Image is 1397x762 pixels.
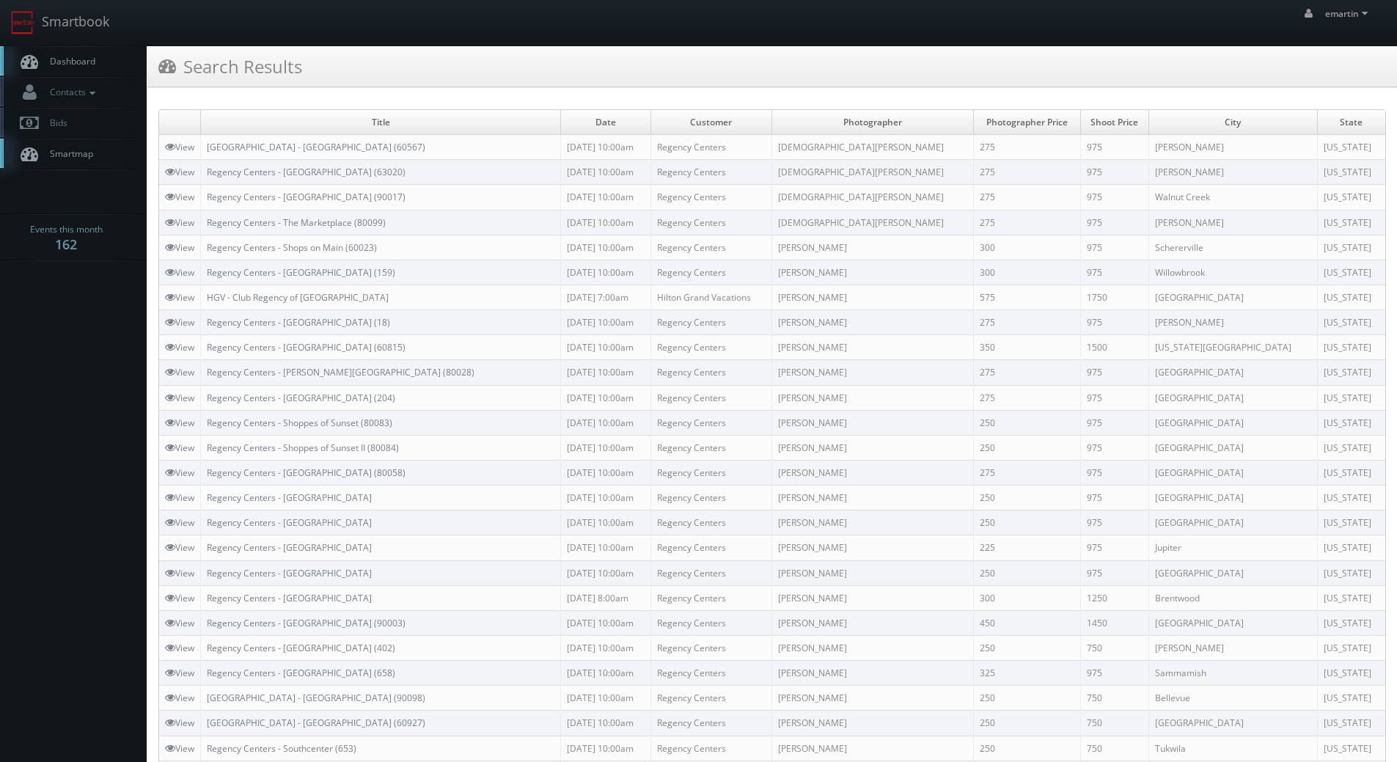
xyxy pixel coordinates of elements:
td: [DATE] 10:00am [561,635,651,660]
td: Regency Centers [650,435,771,460]
td: [PERSON_NAME] [771,260,974,285]
a: Regency Centers - [GEOGRAPHIC_DATA] (60815) [207,341,406,353]
a: Regency Centers - [GEOGRAPHIC_DATA] (80058) [207,466,406,479]
td: Regency Centers [650,210,771,235]
a: View [165,191,194,203]
td: Regency Centers [650,260,771,285]
a: View [165,617,194,629]
a: Regency Centers - Shoppes of Sunset (80083) [207,417,392,429]
td: [GEOGRAPHIC_DATA] [1148,285,1317,309]
td: 250 [974,736,1080,761]
td: Regency Centers [650,535,771,560]
td: [DATE] 10:00am [561,260,651,285]
td: Schererville [1148,235,1317,260]
td: 975 [1080,210,1148,235]
td: [US_STATE] [1317,686,1385,711]
a: View [165,141,194,153]
td: [PERSON_NAME] [1148,160,1317,185]
td: State [1317,110,1385,135]
td: Regency Centers [650,185,771,210]
a: View [165,216,194,229]
td: Jupiter [1148,535,1317,560]
td: Bellevue [1148,686,1317,711]
td: 250 [974,410,1080,435]
span: Bids [43,117,67,129]
a: Regency Centers - Shoppes of Sunset II (80084) [207,442,399,454]
td: Regency Centers [650,310,771,335]
td: [DATE] 10:00am [561,335,651,360]
td: [US_STATE] [1317,711,1385,736]
td: [US_STATE] [1317,510,1385,535]
td: [US_STATE] [1317,310,1385,335]
a: Regency Centers - Southcenter (653) [207,742,356,755]
a: Regency Centers - [GEOGRAPHIC_DATA] (658) [207,667,395,679]
td: [US_STATE] [1317,535,1385,560]
td: 975 [1080,510,1148,535]
td: Photographer Price [974,110,1080,135]
td: [PERSON_NAME] [771,486,974,510]
a: Regency Centers - [GEOGRAPHIC_DATA] (159) [207,266,395,279]
a: View [165,642,194,654]
a: View [165,241,194,254]
td: Regency Centers [650,410,771,435]
a: [GEOGRAPHIC_DATA] - [GEOGRAPHIC_DATA] (60567) [207,141,425,153]
td: [DATE] 10:00am [561,385,651,410]
td: Regency Centers [650,510,771,535]
td: Sammamish [1148,661,1317,686]
td: [GEOGRAPHIC_DATA] [1148,610,1317,635]
td: 750 [1080,635,1148,660]
td: [PERSON_NAME] [771,711,974,736]
a: Regency Centers - The Marketplace (80099) [207,216,386,229]
a: Regency Centers - [GEOGRAPHIC_DATA] (204) [207,392,395,404]
td: 250 [974,435,1080,460]
span: emartin [1325,7,1372,20]
a: View [165,592,194,604]
td: [GEOGRAPHIC_DATA] [1148,385,1317,410]
td: Photographer [771,110,974,135]
td: Regency Centers [650,736,771,761]
td: City [1148,110,1317,135]
td: [PERSON_NAME] [771,285,974,309]
td: Willowbrook [1148,260,1317,285]
td: 250 [974,560,1080,585]
td: [GEOGRAPHIC_DATA] [1148,560,1317,585]
td: 275 [974,185,1080,210]
td: [US_STATE] [1317,160,1385,185]
td: [DEMOGRAPHIC_DATA][PERSON_NAME] [771,160,974,185]
td: [DATE] 8:00am [561,585,651,610]
td: Regency Centers [650,560,771,585]
a: View [165,567,194,579]
span: Contacts [43,86,99,98]
td: [DATE] 10:00am [561,711,651,736]
td: [US_STATE] [1317,736,1385,761]
td: [US_STATE] [1317,185,1385,210]
td: [PERSON_NAME] [771,635,974,660]
td: [DATE] 10:00am [561,360,651,385]
td: 275 [974,360,1080,385]
td: 275 [974,135,1080,160]
td: 1250 [1080,585,1148,610]
td: 275 [974,160,1080,185]
td: 975 [1080,535,1148,560]
a: View [165,266,194,279]
a: View [165,491,194,504]
td: [GEOGRAPHIC_DATA] [1148,435,1317,460]
td: [US_STATE] [1317,661,1385,686]
td: 1500 [1080,335,1148,360]
span: Smartmap [43,147,93,160]
td: Regency Centers [650,460,771,485]
a: [GEOGRAPHIC_DATA] - [GEOGRAPHIC_DATA] (60927) [207,717,425,729]
td: 975 [1080,410,1148,435]
td: [US_STATE] [1317,235,1385,260]
td: 325 [974,661,1080,686]
td: [DATE] 10:00am [561,185,651,210]
strong: 162 [55,235,77,253]
td: [GEOGRAPHIC_DATA] [1148,510,1317,535]
td: [PERSON_NAME] [1148,310,1317,335]
td: [DATE] 10:00am [561,661,651,686]
td: [GEOGRAPHIC_DATA] [1148,360,1317,385]
td: [DATE] 10:00am [561,435,651,460]
a: View [165,341,194,353]
td: [PERSON_NAME] [771,535,974,560]
img: smartbook-logo.png [11,11,34,34]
